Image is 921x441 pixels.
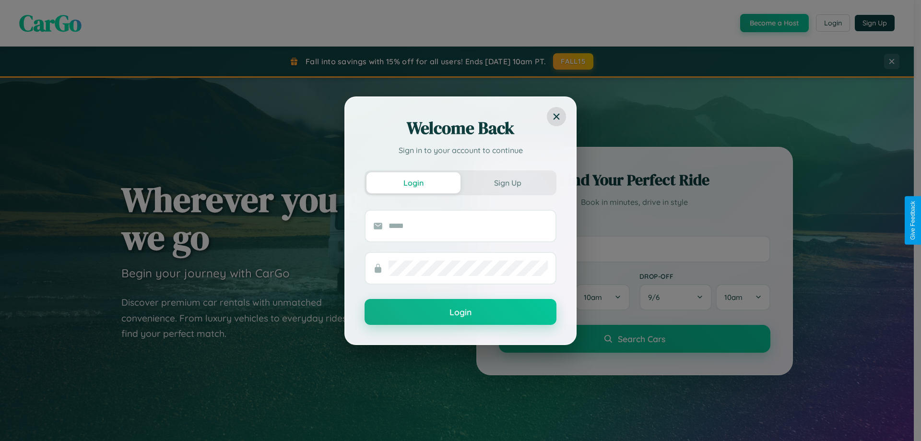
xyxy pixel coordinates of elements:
[365,144,556,156] p: Sign in to your account to continue
[365,299,556,325] button: Login
[366,172,460,193] button: Login
[909,201,916,240] div: Give Feedback
[460,172,555,193] button: Sign Up
[365,117,556,140] h2: Welcome Back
